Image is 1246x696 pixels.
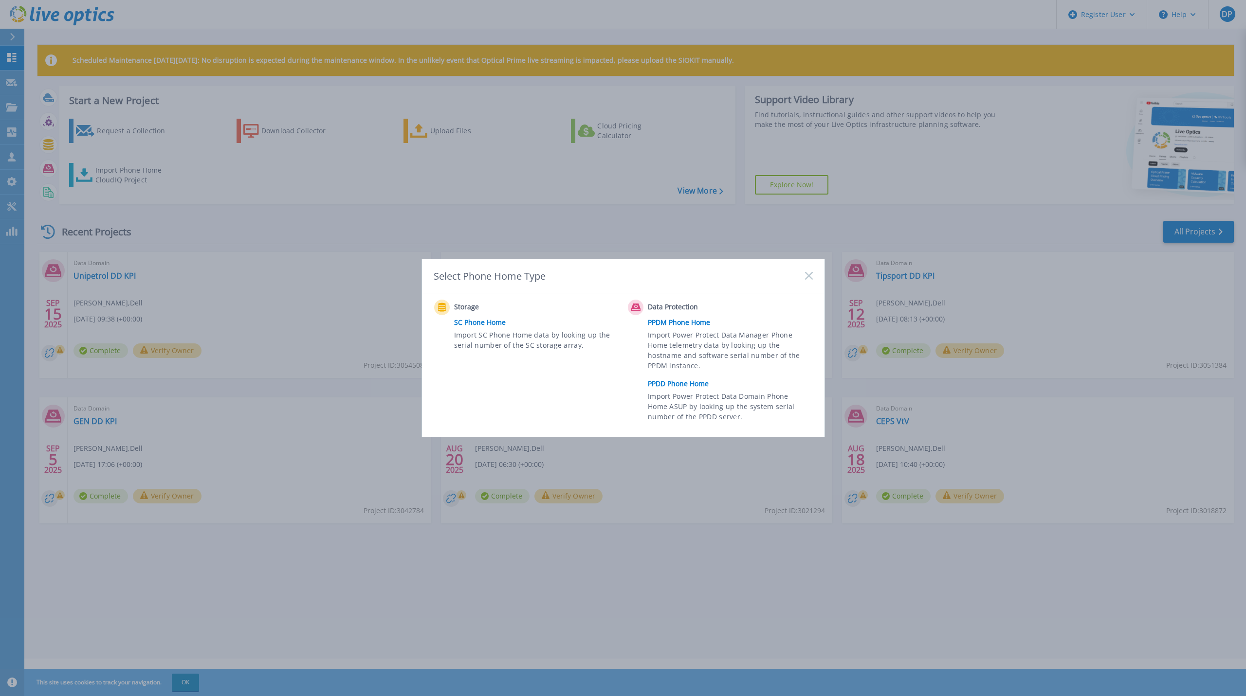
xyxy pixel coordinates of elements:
[434,269,547,283] div: Select Phone Home Type
[648,315,817,330] a: PPDM Phone Home
[648,302,745,313] span: Data Protection
[648,376,817,391] a: PPDD Phone Home
[454,315,623,330] a: SC Phone Home
[454,330,616,352] span: Import SC Phone Home data by looking up the serial number of the SC storage array.
[648,391,810,425] span: Import Power Protect Data Domain Phone Home ASUP by looking up the system serial number of the PP...
[454,302,551,313] span: Storage
[648,330,810,375] span: Import Power Protect Data Manager Phone Home telemetry data by looking up the hostname and softwa...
